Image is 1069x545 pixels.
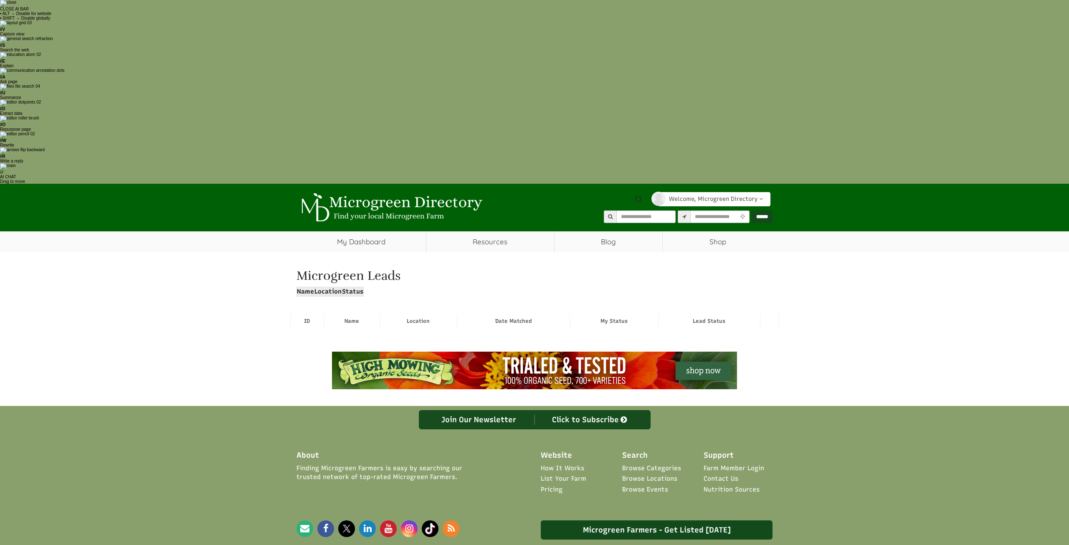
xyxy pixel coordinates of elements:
[422,520,438,537] img: Microgreen Directory Tiktok
[541,464,584,473] a: How It Works
[296,231,426,252] a: My Dashboard
[380,314,457,328] th: Location
[555,231,663,252] a: Blog
[541,520,773,540] a: Microgreen Farmers - Get Listed [DATE]
[296,464,488,482] span: Finding Microgreen Farmers is easy by searching our trusted network of top-rated Microgreen Farmers.
[541,450,572,461] span: Website
[541,485,562,494] a: Pricing
[457,314,570,328] th: Date Matched
[704,474,738,483] a: Contact Us
[622,450,648,461] span: Search
[419,410,651,429] a: Join Our Newsletter Click to Subscribe
[423,415,535,425] div: Join Our Newsletter
[622,485,668,494] a: Browse Events
[738,214,747,220] i: Use Current Location
[296,269,773,283] h2: Microgreen Leads
[704,450,734,461] span: Support
[426,231,554,252] a: Resources
[651,192,666,206] img: profile profile holder
[658,314,760,328] th: Lead Status
[541,474,586,483] a: List Your Farm
[296,450,319,461] span: About
[291,314,324,328] th: ID
[332,352,737,389] img: High
[338,520,355,537] img: Microgreen Directory X
[534,415,646,425] div: Click to Subscribe
[297,287,314,297] th: Name
[622,464,681,473] a: Browse Categories
[658,192,770,206] a: Welcome, Microgreen Directory
[296,193,484,222] img: Microgreen Directory
[314,287,342,297] th: Location
[324,314,380,328] th: Name
[342,287,364,297] th: Status
[622,474,677,483] a: Browse Locations
[704,464,764,473] a: Farm Member Login
[570,314,658,328] th: My Status
[704,485,760,494] a: Nutrition Sources
[663,231,773,252] a: Shop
